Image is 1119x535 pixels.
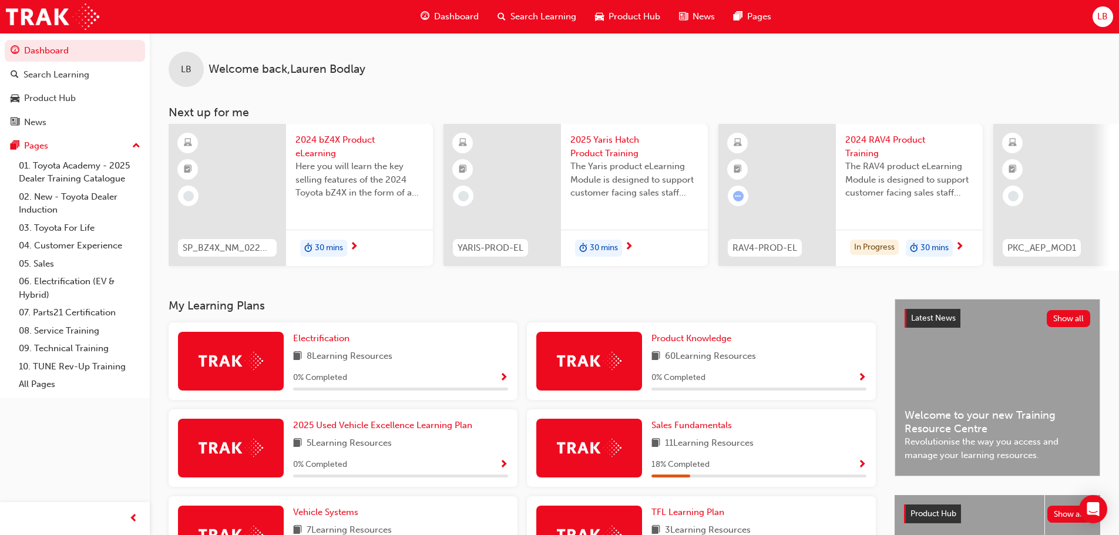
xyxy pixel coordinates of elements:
[570,160,698,200] span: The Yaris product eLearning Module is designed to support customer facing sales staff with introd...
[499,373,508,383] span: Show Progress
[199,352,263,370] img: Trak
[1047,310,1091,327] button: Show all
[293,419,477,432] a: 2025 Used Vehicle Excellence Learning Plan
[595,9,604,24] span: car-icon
[651,332,736,345] a: Product Knowledge
[651,349,660,364] span: book-icon
[693,10,715,23] span: News
[5,135,145,157] button: Pages
[14,272,145,304] a: 06. Electrification (EV & Hybrid)
[651,506,729,519] a: TFL Learning Plan
[557,439,621,457] img: Trak
[6,4,99,30] a: Trak
[858,371,866,385] button: Show Progress
[570,133,698,160] span: 2025 Yaris Hatch Product Training
[1047,506,1091,523] button: Show all
[5,38,145,135] button: DashboardSearch LearningProduct HubNews
[1008,191,1019,201] span: learningRecordVerb_NONE-icon
[850,240,899,255] div: In Progress
[910,241,918,256] span: duration-icon
[651,371,705,385] span: 0 % Completed
[1079,495,1107,523] div: Open Intercom Messenger
[724,5,781,29] a: pages-iconPages
[293,420,472,430] span: 2025 Used Vehicle Excellence Learning Plan
[679,9,688,24] span: news-icon
[295,133,424,160] span: 2024 bZ4X Product eLearning
[905,435,1090,462] span: Revolutionise the way you access and manage your learning resources.
[23,68,89,82] div: Search Learning
[499,460,508,470] span: Show Progress
[858,373,866,383] span: Show Progress
[184,136,192,151] span: learningResourceType_ELEARNING-icon
[651,458,710,472] span: 18 % Completed
[651,419,737,432] a: Sales Fundamentals
[734,162,742,177] span: booktick-icon
[488,5,586,29] a: search-iconSearch Learning
[579,241,587,256] span: duration-icon
[499,457,508,472] button: Show Progress
[14,358,145,376] a: 10. TUNE Rev-Up Training
[733,191,744,201] span: learningRecordVerb_ATTEMPT-icon
[184,162,192,177] span: booktick-icon
[295,160,424,200] span: Here you will learn the key selling features of the 2024 Toyota bZ4X in the form of a virtual 6-p...
[845,160,973,200] span: The RAV4 product eLearning Module is designed to support customer facing sales staff with introdu...
[307,436,392,451] span: 5 Learning Resources
[150,106,1119,119] h3: Next up for me
[911,313,956,323] span: Latest News
[183,191,194,201] span: learningRecordVerb_NONE-icon
[293,371,347,385] span: 0 % Completed
[651,420,732,430] span: Sales Fundamentals
[1009,162,1017,177] span: booktick-icon
[904,504,1091,523] a: Product HubShow all
[132,139,140,154] span: up-icon
[624,242,633,253] span: next-icon
[14,237,145,255] a: 04. Customer Experience
[293,332,354,345] a: Electrification
[14,188,145,219] a: 02. New - Toyota Dealer Induction
[293,349,302,364] span: book-icon
[14,375,145,393] a: All Pages
[5,112,145,133] a: News
[920,241,949,255] span: 30 mins
[5,88,145,109] a: Product Hub
[1093,6,1113,27] button: LB
[665,436,754,451] span: 11 Learning Resources
[910,509,956,519] span: Product Hub
[845,133,973,160] span: 2024 RAV4 Product Training
[293,436,302,451] span: book-icon
[1009,136,1017,151] span: learningResourceType_ELEARNING-icon
[11,117,19,128] span: news-icon
[458,191,469,201] span: learningRecordVerb_NONE-icon
[499,371,508,385] button: Show Progress
[293,506,363,519] a: Vehicle Systems
[557,352,621,370] img: Trak
[651,507,724,517] span: TFL Learning Plan
[181,63,191,76] span: LB
[609,10,660,23] span: Product Hub
[905,409,1090,435] span: Welcome to your new Training Resource Centre
[443,124,708,266] a: YARIS-PROD-EL2025 Yaris Hatch Product TrainingThe Yaris product eLearning Module is designed to s...
[458,241,523,255] span: YARIS-PROD-EL
[14,255,145,273] a: 05. Sales
[498,9,506,24] span: search-icon
[315,241,343,255] span: 30 mins
[411,5,488,29] a: guage-iconDashboard
[734,136,742,151] span: learningResourceType_ELEARNING-icon
[459,162,467,177] span: booktick-icon
[24,116,46,129] div: News
[665,349,756,364] span: 60 Learning Resources
[1007,241,1076,255] span: PKC_AEP_MOD1
[1097,10,1108,23] span: LB
[11,70,19,80] span: search-icon
[651,333,731,344] span: Product Knowledge
[169,124,433,266] a: SP_BZ4X_NM_0224_EL012024 bZ4X Product eLearningHere you will learn the key selling features of th...
[11,93,19,104] span: car-icon
[590,241,618,255] span: 30 mins
[421,9,429,24] span: guage-icon
[732,241,797,255] span: RAV4-PROD-EL
[183,241,272,255] span: SP_BZ4X_NM_0224_EL01
[304,241,312,256] span: duration-icon
[858,460,866,470] span: Show Progress
[14,157,145,188] a: 01. Toyota Academy - 2025 Dealer Training Catalogue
